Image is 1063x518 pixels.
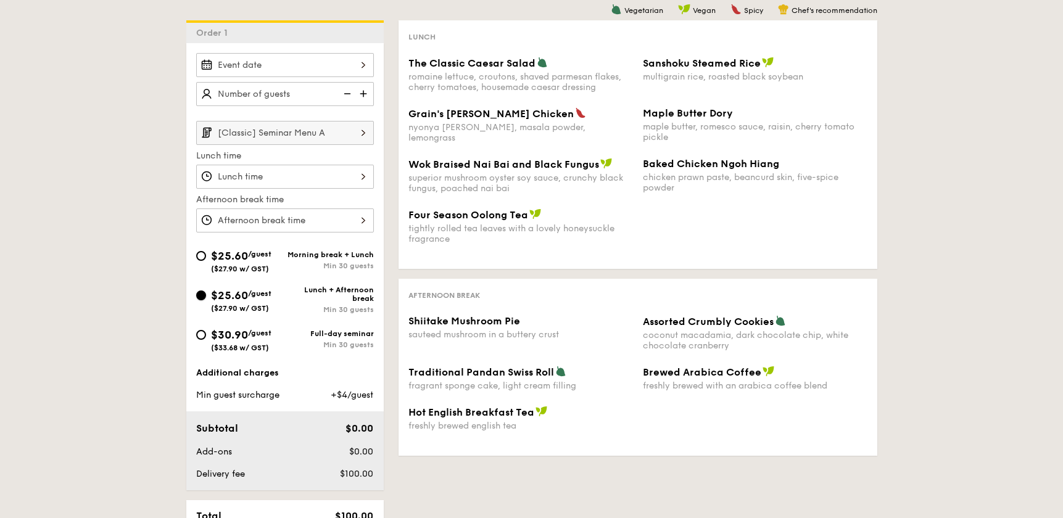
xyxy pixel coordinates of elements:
[529,208,542,220] img: icon-vegan.f8ff3823.svg
[196,290,206,300] input: $25.60/guest($27.90 w/ GST)Lunch + Afternoon breakMin 30 guests
[600,158,613,169] img: icon-vegan.f8ff3823.svg
[555,366,566,377] img: icon-vegetarian.fe4039eb.svg
[211,328,248,342] span: $30.90
[624,6,663,15] span: Vegetarian
[248,289,271,298] span: /guest
[678,4,690,15] img: icon-vegan.f8ff3823.svg
[196,330,206,340] input: $30.90/guest($33.68 w/ GST)Full-day seminarMin 30 guests
[408,366,554,378] span: Traditional Pandan Swiss Roll
[196,165,374,189] input: Lunch time
[537,57,548,68] img: icon-vegetarian.fe4039eb.svg
[196,28,233,38] span: Order 1
[762,57,774,68] img: icon-vegan.f8ff3823.svg
[643,330,867,351] div: coconut macadamia, dark chocolate chip, white chocolate cranberry
[248,329,271,337] span: /guest
[763,366,775,377] img: icon-vegan.f8ff3823.svg
[575,107,586,118] img: icon-spicy.37a8142b.svg
[792,6,877,15] span: Chef's recommendation
[611,4,622,15] img: icon-vegetarian.fe4039eb.svg
[196,446,232,457] span: Add-ons
[744,6,763,15] span: Spicy
[196,469,245,479] span: Delivery fee
[408,158,599,170] span: Wok Braised Nai Bai and Black Fungus
[353,121,374,144] img: icon-chevron-right.3c0dfbd6.svg
[643,380,867,391] div: freshly brewed with an arabica coffee blend
[196,422,238,434] span: Subtotal
[340,469,373,479] span: $100.00
[408,329,633,340] div: sauteed mushroom in a buttery crust
[693,6,716,15] span: Vegan
[211,265,269,273] span: ($27.90 w/ GST)
[408,57,536,69] span: The Classic Caesar Salad
[196,194,374,206] label: Afternoon break time
[643,158,779,170] span: Baked Chicken Ngoh Hiang
[536,406,548,417] img: icon-vegan.f8ff3823.svg
[337,82,355,105] img: icon-reduce.1d2dbef1.svg
[643,72,867,82] div: multigrain rice, roasted black soybean
[196,367,374,379] div: Additional charges
[643,172,867,193] div: chicken prawn paste, beancurd skin, five-spice powder
[196,390,279,400] span: Min guest surcharge
[408,209,528,221] span: Four Season Oolong Tea
[285,250,374,259] div: Morning break + Lunch
[285,261,374,270] div: Min 30 guests
[211,343,269,352] span: ($33.68 w/ GST)
[196,251,206,261] input: $25.60/guest($27.90 w/ GST)Morning break + LunchMin 30 guests
[331,390,373,400] span: +$4/guest
[408,291,480,300] span: Afternoon break
[196,208,374,232] input: Afternoon break time
[408,33,436,41] span: Lunch
[285,305,374,314] div: Min 30 guests
[408,421,633,431] div: freshly brewed english tea
[285,340,374,349] div: Min 30 guests
[248,250,271,258] span: /guest
[730,4,742,15] img: icon-spicy.37a8142b.svg
[643,316,774,327] span: Assorted Crumbly Cookies
[643,57,761,69] span: Sanshoku Steamed Rice
[408,223,633,244] div: tightly rolled tea leaves with a lovely honeysuckle fragrance
[643,121,867,142] div: maple butter, romesco sauce, raisin, cherry tomato pickle
[643,107,733,119] span: Maple Butter Dory
[285,329,374,338] div: Full-day seminar
[211,304,269,313] span: ($27.90 w/ GST)
[196,53,374,77] input: Event date
[408,406,534,418] span: Hot English Breakfast Tea
[408,380,633,391] div: fragrant sponge cake, light cream filling
[345,422,373,434] span: $0.00
[196,150,374,162] label: Lunch time
[211,289,248,302] span: $25.60
[408,122,633,143] div: nyonya [PERSON_NAME], masala powder, lemongrass
[211,249,248,263] span: $25.60
[408,72,633,92] div: romaine lettuce, croutons, shaved parmesan flakes, cherry tomatoes, housemade caesar dressing
[285,286,374,303] div: Lunch + Afternoon break
[349,446,373,457] span: $0.00
[778,4,789,15] img: icon-chef-hat.a58ddaea.svg
[408,173,633,194] div: superior mushroom oyster soy sauce, crunchy black fungus, poached nai bai
[196,82,374,106] input: Number of guests
[408,315,520,327] span: Shiitake Mushroom Pie
[355,82,374,105] img: icon-add.58712e84.svg
[408,108,574,120] span: Grain's [PERSON_NAME] Chicken
[643,366,761,378] span: Brewed Arabica Coffee
[775,315,786,326] img: icon-vegetarian.fe4039eb.svg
